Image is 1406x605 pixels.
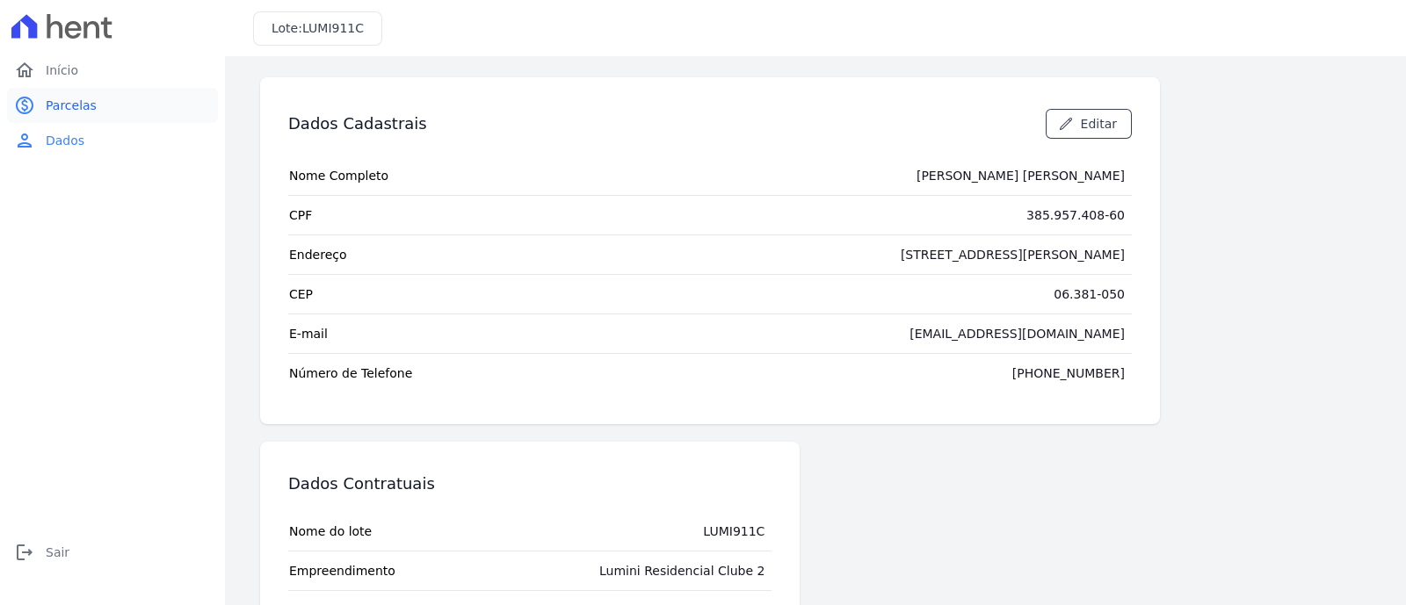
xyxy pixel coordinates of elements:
[289,325,328,342] span: E-mail
[7,535,218,570] a: logoutSair
[289,522,372,540] span: Nome do lote
[46,97,97,114] span: Parcelas
[901,246,1125,263] div: [STREET_ADDRESS][PERSON_NAME]
[14,95,35,116] i: paid
[289,206,312,224] span: CPF
[289,167,388,184] span: Nome Completo
[46,61,78,79] span: Início
[288,473,435,494] h3: Dados Contratuais
[7,88,218,123] a: paidParcelas
[46,132,84,149] span: Dados
[1054,285,1125,303] div: 06.381-050
[7,53,218,88] a: homeInício
[289,246,347,263] span: Endereço
[289,562,395,580] span: Empreendimento
[1081,115,1117,133] span: Editar
[46,544,69,561] span: Sair
[288,113,427,134] h3: Dados Cadastrais
[1026,206,1125,224] div: 385.957.408-60
[1046,109,1132,139] a: Editar
[289,364,412,382] span: Número de Telefone
[7,123,218,158] a: personDados
[703,522,765,540] div: LUMI911C
[272,19,364,38] h3: Lote:
[14,130,35,151] i: person
[599,562,765,580] div: Lumini Residencial Clube 2
[14,542,35,563] i: logout
[302,21,364,35] span: LUMI911C
[917,167,1125,184] div: [PERSON_NAME] [PERSON_NAME]
[1012,364,1125,382] div: [PHONE_NUMBER]
[910,325,1125,342] div: [EMAIL_ADDRESS][DOMAIN_NAME]
[289,285,313,303] span: CEP
[14,60,35,81] i: home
